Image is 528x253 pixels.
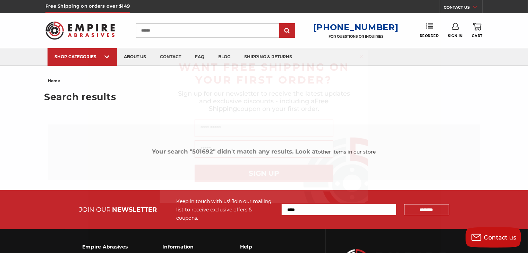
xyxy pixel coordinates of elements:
[466,227,521,248] button: Contact us
[178,90,350,113] span: Sign up for our newsletter to receive the latest updates and exclusive discounts - including a co...
[484,234,517,241] span: Contact us
[209,97,329,113] span: Free Shipping
[195,165,333,182] button: SIGN UP
[179,61,349,86] span: WANT FREE SHIPPING ON YOUR FIRST ORDER?
[358,53,365,60] button: Close dialog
